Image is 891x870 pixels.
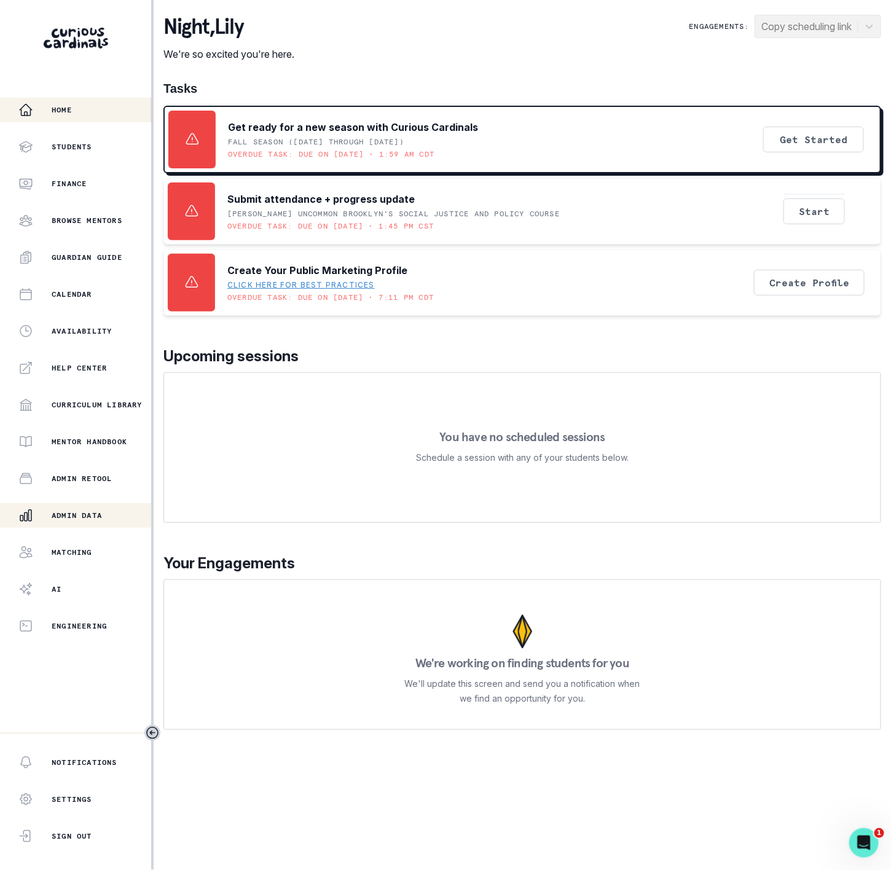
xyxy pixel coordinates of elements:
p: Notifications [52,758,117,767]
p: Overdue task: Due on [DATE] • 1:59 AM CDT [228,149,434,159]
p: Sign Out [52,831,92,841]
p: Matching [52,547,92,557]
span: 1 [874,828,884,838]
button: Create Profile [754,270,865,296]
p: Help Center [52,363,107,373]
p: Engagements: [689,22,750,31]
p: Create Your Public Marketing Profile [227,263,407,278]
p: We're so excited you're here. [163,47,294,61]
p: We're working on finding students for you [415,657,629,669]
p: Upcoming sessions [163,345,881,367]
p: Guardian Guide [52,253,122,262]
p: You have no scheduled sessions [439,431,605,443]
h1: Tasks [163,81,881,96]
p: Admin Data [52,511,102,520]
p: Availability [52,326,112,336]
img: Curious Cardinals Logo [44,28,108,49]
p: Schedule a session with any of your students below. [416,450,629,465]
p: Settings [52,794,92,804]
p: Finance [52,179,87,189]
p: night , Lily [163,15,294,39]
p: Submit attendance + progress update [227,192,415,206]
p: Overdue task: Due on [DATE] • 7:11 PM CDT [227,292,434,302]
p: Admin Retool [52,474,112,484]
p: We'll update this screen and send you a notification when we find an opportunity for you. [404,676,640,706]
p: Curriculum Library [52,400,143,410]
p: [PERSON_NAME] UNCOMMON Brooklyn's Social Justice and Policy Course [227,209,560,219]
p: Mentor Handbook [52,437,127,447]
p: Students [52,142,92,152]
p: Calendar [52,289,92,299]
p: Engineering [52,621,107,631]
p: Your Engagements [163,552,881,574]
button: Toggle sidebar [144,725,160,741]
p: Get ready for a new season with Curious Cardinals [228,120,478,135]
button: Start [783,198,845,224]
p: Home [52,105,72,115]
p: Overdue task: Due on [DATE] • 1:45 PM CST [227,221,434,231]
button: Get Started [763,127,864,152]
a: Click here for best practices [227,280,375,290]
p: Browse Mentors [52,216,122,225]
p: AI [52,584,61,594]
p: Fall Season ([DATE] through [DATE]) [228,137,404,147]
iframe: Intercom live chat [849,828,879,858]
